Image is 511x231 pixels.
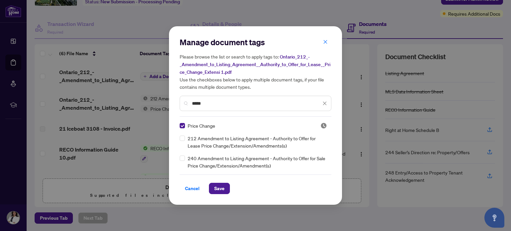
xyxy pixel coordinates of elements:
span: close [323,40,328,44]
span: 240 Amendment to Listing Agreement - Authority to Offer for Sale Price Change/Extension/Amendment(s) [188,155,327,169]
span: Ontario_212_-_Amendment_to_Listing_Agreement__Authority_to_Offer_for_Lease__Price_Change_Extensi ... [180,54,330,75]
img: status [320,122,327,129]
button: Cancel [180,183,205,194]
button: Open asap [484,208,504,228]
button: Save [209,183,230,194]
span: Cancel [185,183,200,194]
span: Save [214,183,225,194]
h2: Manage document tags [180,37,331,48]
span: close [322,101,327,106]
span: 212 Amendment to Listing Agreement - Authority to Offer for Lease Price Change/Extension/Amendmen... [188,135,327,149]
span: Price Change [188,122,215,129]
h5: Please browse the list or search to apply tags to: Use the checkboxes below to apply multiple doc... [180,53,331,90]
span: Pending Review [320,122,327,129]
